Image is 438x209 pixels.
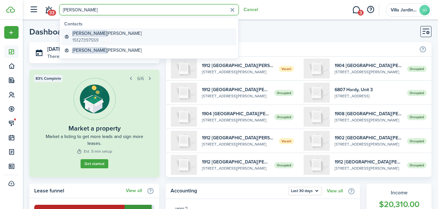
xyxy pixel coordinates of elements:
[29,28,69,36] header-page-title: Dashboard
[304,155,330,175] img: 1
[407,90,427,96] span: Occupied
[279,66,294,72] span: Vacant
[27,4,40,16] button: Open sidebar
[72,47,107,54] span: [PERSON_NAME]
[335,110,402,117] widget-list-item-title: 1908 [GEOGRAPHIC_DATA][PERSON_NAME], Unit 1
[274,90,294,96] span: Occupied
[279,138,294,144] span: Vacant
[407,162,427,168] span: Occupied
[244,7,258,12] button: Cancel
[34,187,123,195] home-widget-title: Lease funnel
[419,5,430,15] avatar-text: VJ
[202,117,269,123] widget-list-item-description: [STREET_ADDRESS][PERSON_NAME]
[391,8,417,12] span: Villa Jardines
[137,75,144,82] span: 6/6
[6,7,15,13] img: TenantCloud
[72,37,142,44] global-search-item-description: 15127397559
[145,74,155,83] button: Next step
[202,141,274,147] widget-list-item-description: [STREET_ADDRESS][PERSON_NAME]
[73,78,116,120] img: Listing
[127,74,136,83] button: Prev step
[171,131,197,151] img: 2
[47,53,117,60] p: There are no reminders for .
[126,188,142,193] a: View all
[335,69,402,75] widget-list-item-description: [STREET_ADDRESS][PERSON_NAME]
[62,45,236,55] a: [PERSON_NAME][PERSON_NAME]
[42,2,55,18] a: Notifications
[227,5,237,15] button: Clear search
[365,4,376,15] button: Open resource center
[407,138,427,144] span: Occupied
[274,162,294,168] span: Occupied
[72,30,142,37] global-search-item-title: [PERSON_NAME]
[335,159,402,165] widget-list-item-title: 1912 [GEOGRAPHIC_DATA][PERSON_NAME], Unit 1
[304,131,330,151] img: 3
[335,134,402,141] widget-list-item-title: 1902 [GEOGRAPHIC_DATA][PERSON_NAME], Unit 3
[202,159,269,165] widget-list-item-title: 1912 [GEOGRAPHIC_DATA][PERSON_NAME], Unit 1
[335,93,402,99] widget-list-item-description: [STREET_ADDRESS]
[335,86,402,93] widget-list-item-title: 6807 Hardy, Unit 3
[358,10,364,16] span: 3
[48,10,56,16] span: 33
[36,76,61,81] span: 83% Complete
[62,28,236,45] a: [PERSON_NAME][PERSON_NAME]15127397559
[202,93,269,99] widget-list-item-description: [STREET_ADDRESS][PERSON_NAME]
[202,86,269,93] widget-list-item-title: 1912 [GEOGRAPHIC_DATA][PERSON_NAME], Unit 1
[407,114,427,120] span: Occupied
[420,26,431,37] button: Customise
[68,123,121,133] widget-step-title: Market a property
[274,114,294,120] span: Occupied
[304,83,330,103] img: 3
[335,62,402,69] widget-list-item-title: 1904 [GEOGRAPHIC_DATA][PERSON_NAME], Unit 1
[335,141,402,147] widget-list-item-description: [STREET_ADDRESS][PERSON_NAME]
[64,21,236,27] global-search-list-title: Contacts
[171,155,197,175] img: 1
[44,133,145,147] widget-step-description: Market a listing to get more leads and sign more leases.
[47,45,155,53] h3: [DATE], [DATE]
[59,4,239,15] input: Search for anything...
[77,148,112,154] widget-step-time: Est. 5 min setup
[289,187,322,195] button: Open menu
[304,107,330,127] img: 1
[304,59,330,78] img: 1
[202,110,269,117] widget-list-item-title: 1904 [GEOGRAPHIC_DATA][PERSON_NAME], Unit 1
[4,26,19,39] button: Open menu
[81,159,108,168] a: Get started
[171,45,416,53] home-widget-title: Recently viewed
[171,59,197,78] img: 2
[202,134,274,141] widget-list-item-title: 1912 [GEOGRAPHIC_DATA][PERSON_NAME], Unit 2
[289,187,322,195] button: Last 30 days
[171,107,197,127] img: 1
[327,188,343,194] a: View all
[72,47,142,54] global-search-item-title: [PERSON_NAME]
[335,165,402,171] widget-list-item-description: [STREET_ADDRESS][PERSON_NAME]
[202,165,269,171] widget-list-item-description: [STREET_ADDRESS][PERSON_NAME]
[171,187,286,195] home-widget-title: Accounting
[202,69,274,75] widget-list-item-description: [STREET_ADDRESS][PERSON_NAME]
[373,189,425,197] widget-stats-title: Income
[335,117,402,123] widget-list-item-description: [STREET_ADDRESS][PERSON_NAME]
[202,62,274,69] widget-list-item-title: 1912 [GEOGRAPHIC_DATA][PERSON_NAME], Unit 2
[171,83,197,103] img: 1
[72,30,107,37] span: [PERSON_NAME]
[350,2,362,18] a: Messaging
[407,66,427,72] span: Occupied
